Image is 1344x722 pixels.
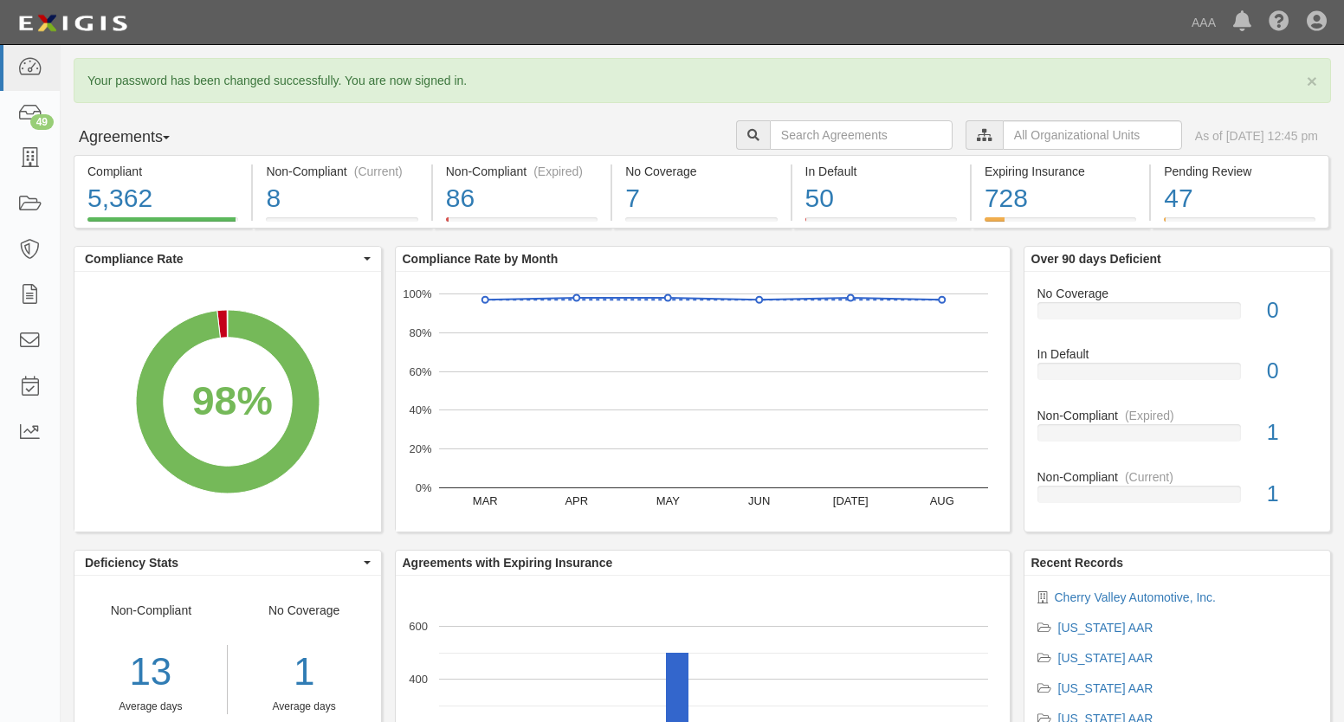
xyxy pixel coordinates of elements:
div: No Coverage [625,163,777,180]
a: Pending Review47 [1151,217,1328,231]
div: (Current) [1125,468,1173,486]
text: 100% [403,287,432,300]
text: JUN [748,494,770,507]
text: MAY [656,494,680,507]
div: 8 [266,180,417,217]
button: Agreements [74,120,204,155]
div: (Current) [354,163,403,180]
div: As of [DATE] 12:45 pm [1195,127,1318,145]
div: 1 [1254,479,1330,510]
div: (Expired) [1125,407,1174,424]
div: Non-Compliant (Current) [266,163,417,180]
i: Help Center - Complianz [1269,12,1289,33]
div: 47 [1164,180,1315,217]
p: Your password has been changed successfully. You are now signed in. [87,72,1317,89]
a: No Coverage7 [612,217,790,231]
a: Compliant5,362 [74,217,251,231]
div: Average days [74,699,227,714]
a: In Default50 [792,217,970,231]
button: Compliance Rate [74,247,381,271]
div: Pending Review [1164,163,1315,180]
a: [US_STATE] AAR [1058,651,1153,665]
text: 600 [409,620,428,633]
b: Compliance Rate by Month [403,252,559,266]
button: Deficiency Stats [74,551,381,575]
div: 50 [805,180,957,217]
div: 0 [1254,295,1330,326]
div: Expiring Insurance [985,163,1136,180]
a: Non-Compliant(Current)8 [253,217,430,231]
div: 86 [446,180,598,217]
text: 80% [409,326,431,339]
input: Search Agreements [770,120,953,150]
div: 728 [985,180,1136,217]
a: Non-Compliant(Current)1 [1037,468,1318,517]
a: Expiring Insurance728 [972,217,1149,231]
input: All Organizational Units [1003,120,1182,150]
div: (Expired) [533,163,583,180]
text: 20% [409,442,431,455]
div: 13 [74,645,227,699]
a: Non-Compliant(Expired)86 [433,217,611,231]
div: 5,362 [87,180,238,217]
text: 400 [409,673,428,686]
div: No Coverage [1024,285,1331,302]
span: × [1307,71,1317,91]
b: Recent Records [1031,556,1124,570]
div: Non-Compliant [1024,468,1331,486]
text: AUG [929,494,953,507]
div: Non-Compliant [1024,407,1331,424]
b: Agreements with Expiring Insurance [403,556,613,570]
div: In Default [1024,345,1331,363]
img: logo-5460c22ac91f19d4615b14bd174203de0afe785f0fc80cf4dbbc73dc1793850b.png [13,8,132,39]
text: MAR [472,494,497,507]
svg: A chart. [74,272,381,532]
b: Over 90 days Deficient [1031,252,1161,266]
text: 60% [409,364,431,377]
div: 49 [30,114,54,130]
a: [US_STATE] AAR [1058,681,1153,695]
div: In Default [805,163,957,180]
div: 98% [192,371,273,429]
div: Non-Compliant (Expired) [446,163,598,180]
text: 40% [409,403,431,416]
a: No Coverage0 [1037,285,1318,346]
span: Deficiency Stats [85,554,359,571]
div: Average days [241,699,368,714]
div: 1 [1254,417,1330,448]
div: 0 [1254,356,1330,387]
text: 0% [415,481,431,494]
div: 1 [241,645,368,699]
a: AAA [1183,5,1224,40]
div: Compliant [87,163,238,180]
a: Non-Compliant(Expired)1 [1037,407,1318,468]
text: APR [565,494,588,507]
button: Close [1307,72,1317,90]
text: [DATE] [832,494,868,507]
a: [US_STATE] AAR [1058,621,1153,635]
svg: A chart. [396,272,1010,532]
div: 7 [625,180,777,217]
span: Compliance Rate [85,250,359,268]
a: Cherry Valley Automotive, Inc. [1055,590,1216,604]
a: In Default0 [1037,345,1318,407]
